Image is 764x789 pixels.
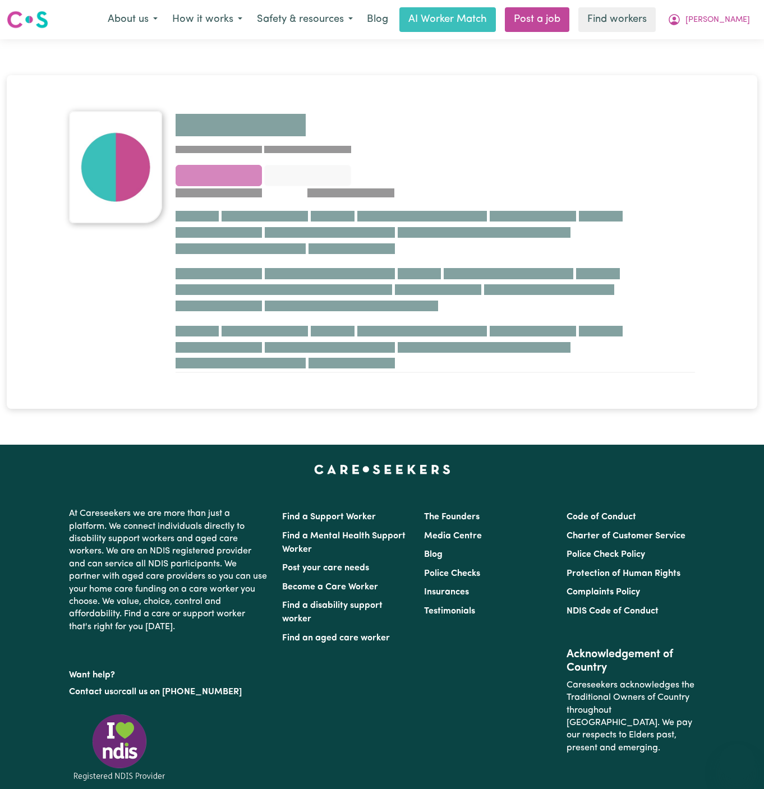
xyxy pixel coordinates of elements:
button: How it works [165,8,250,31]
img: Careseekers logo [7,10,48,30]
a: Blog [424,550,443,559]
a: Contact us [69,688,113,696]
a: Charter of Customer Service [567,532,685,541]
h2: Acknowledgement of Country [567,648,695,675]
a: Post your care needs [282,564,369,573]
a: Find an aged care worker [282,634,390,643]
p: or [69,681,269,703]
a: call us on [PHONE_NUMBER] [122,688,242,696]
a: Code of Conduct [567,513,636,522]
button: About us [100,8,165,31]
a: Media Centre [424,532,482,541]
a: Find a Mental Health Support Worker [282,532,406,554]
a: Police Checks [424,569,480,578]
img: Registered NDIS provider [69,712,170,782]
a: Find workers [578,7,656,32]
a: Careseekers home page [314,465,450,474]
a: Testimonials [424,607,475,616]
a: Become a Care Worker [282,583,378,592]
a: NDIS Code of Conduct [567,607,659,616]
a: Insurances [424,588,469,597]
a: Police Check Policy [567,550,645,559]
a: Find a Support Worker [282,513,376,522]
a: AI Worker Match [399,7,496,32]
p: Careseekers acknowledges the Traditional Owners of Country throughout [GEOGRAPHIC_DATA]. We pay o... [567,675,695,759]
a: Protection of Human Rights [567,569,680,578]
a: Complaints Policy [567,588,640,597]
button: My Account [660,8,757,31]
iframe: Button to launch messaging window [719,744,755,780]
a: Post a job [505,7,569,32]
a: Blog [360,7,395,32]
span: [PERSON_NAME] [685,14,750,26]
p: At Careseekers we are more than just a platform. We connect individuals directly to disability su... [69,503,269,638]
a: Careseekers logo [7,7,48,33]
a: Find a disability support worker [282,601,383,624]
button: Safety & resources [250,8,360,31]
a: The Founders [424,513,480,522]
p: Want help? [69,665,269,681]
